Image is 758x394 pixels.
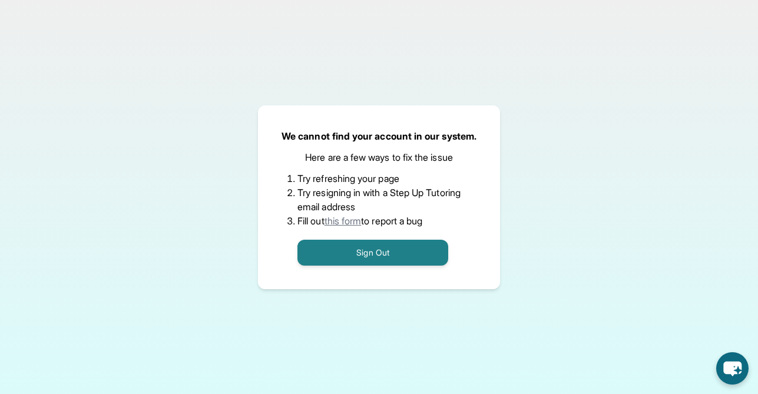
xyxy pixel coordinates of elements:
[282,129,476,143] p: We cannot find your account in our system.
[297,214,461,228] li: Fill out to report a bug
[297,171,461,186] li: Try refreshing your page
[297,246,448,258] a: Sign Out
[325,215,362,227] a: this form
[297,240,448,266] button: Sign Out
[716,352,749,385] button: chat-button
[297,186,461,214] li: Try resigning in with a Step Up Tutoring email address
[305,150,453,164] p: Here are a few ways to fix the issue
